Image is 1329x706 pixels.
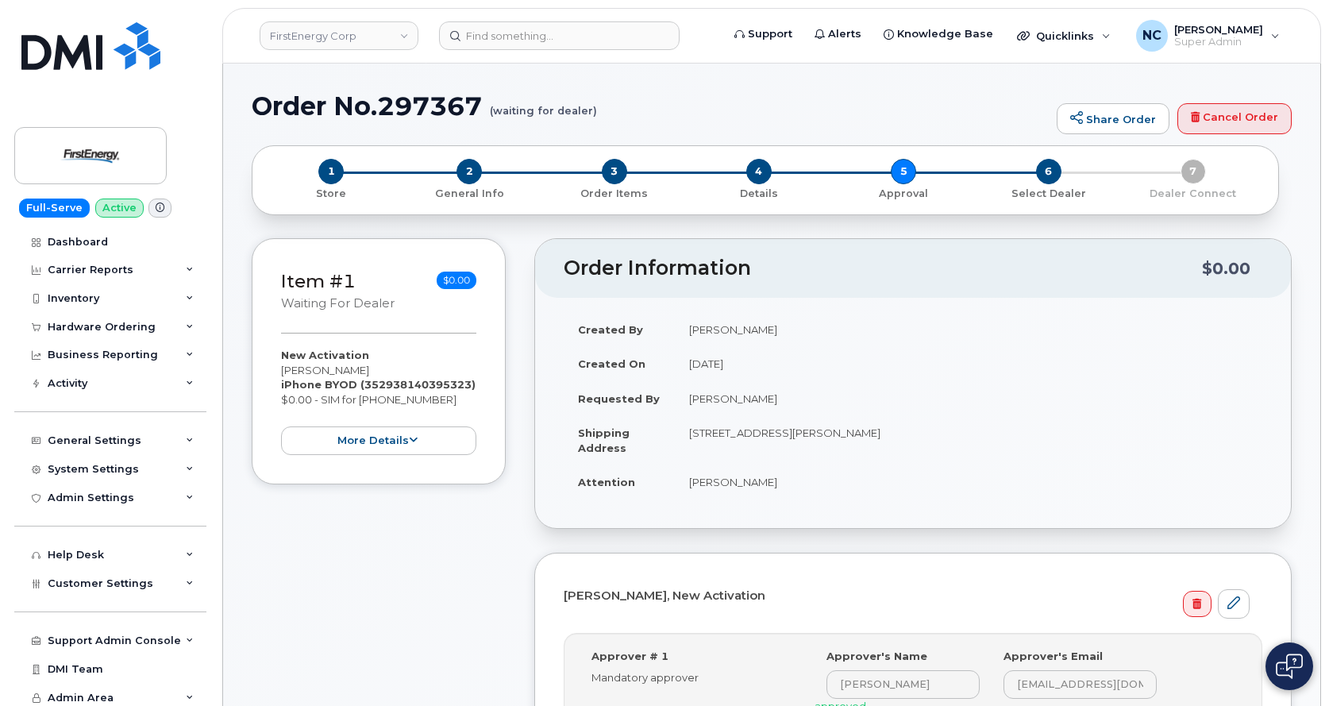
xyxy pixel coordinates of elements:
[281,349,369,361] strong: New Activation
[437,272,476,289] span: $0.00
[281,378,476,391] strong: iPhone BYOD (352938140395323)
[1003,670,1157,699] input: Input
[1003,649,1103,664] label: Approver's Email
[675,381,1262,416] td: [PERSON_NAME]
[1202,253,1250,284] div: $0.00
[746,159,772,184] span: 4
[403,187,535,201] p: General Info
[675,415,1262,465] td: [STREET_ADDRESS][PERSON_NAME]
[675,312,1262,347] td: [PERSON_NAME]
[281,426,476,456] button: more details
[602,159,627,184] span: 3
[1036,159,1061,184] span: 6
[397,184,541,201] a: 2 General Info
[591,649,668,664] label: Approver # 1
[490,92,597,117] small: (waiting for dealer)
[318,159,344,184] span: 1
[549,187,680,201] p: Order Items
[1177,103,1292,135] a: Cancel Order
[281,348,476,455] div: [PERSON_NAME] $0.00 - SIM for [PHONE_NUMBER]
[564,257,1202,280] h2: Order Information
[281,270,356,292] a: Item #1
[281,296,395,311] small: waiting for dealer
[272,187,391,201] p: Store
[456,159,482,184] span: 2
[826,649,927,664] label: Approver's Name
[578,426,630,454] strong: Shipping Address
[826,670,980,699] input: Input
[252,92,1049,120] h1: Order No.297367
[542,184,687,201] a: 3 Order Items
[675,346,1262,381] td: [DATE]
[1276,654,1303,679] img: Open chat
[687,184,831,201] a: 4 Details
[578,323,643,336] strong: Created By
[693,187,825,201] p: Details
[591,670,791,685] div: Mandatory approver
[265,184,397,201] a: 1 Store
[578,476,635,488] strong: Attention
[578,357,645,370] strong: Created On
[564,589,1250,603] h4: [PERSON_NAME], New Activation
[578,392,660,405] strong: Requested By
[976,184,1120,201] a: 6 Select Dealer
[675,465,1262,500] td: [PERSON_NAME]
[1057,103,1169,135] a: Share Order
[982,187,1114,201] p: Select Dealer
